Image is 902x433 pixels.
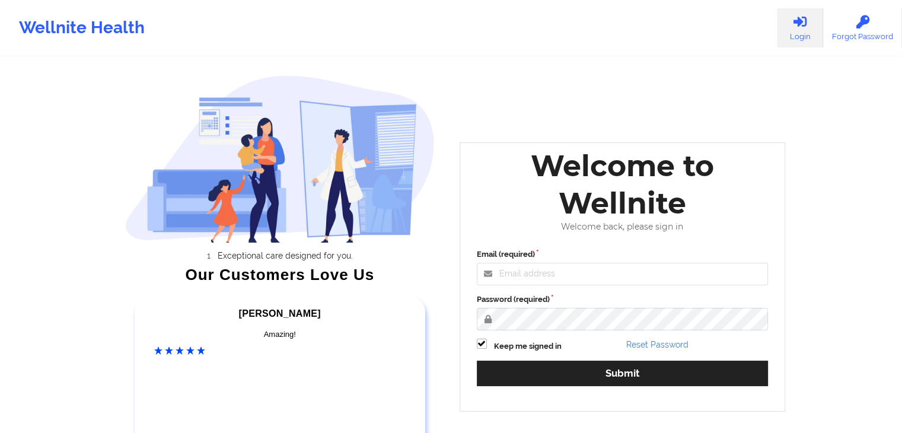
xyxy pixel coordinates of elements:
div: Welcome back, please sign in [468,222,777,232]
a: Forgot Password [823,8,902,47]
div: Welcome to Wellnite [468,147,777,222]
img: wellnite-auth-hero_200.c722682e.png [125,75,435,243]
a: Login [777,8,823,47]
label: Email (required) [477,249,769,260]
button: Submit [477,361,769,386]
label: Keep me signed in [494,340,562,352]
a: Reset Password [626,340,689,349]
span: [PERSON_NAME] [239,308,321,319]
div: Amazing! [154,329,406,340]
div: Our Customers Love Us [125,269,435,281]
input: Email address [477,263,769,285]
label: Password (required) [477,294,769,305]
li: Exceptional care designed for you. [136,251,435,260]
